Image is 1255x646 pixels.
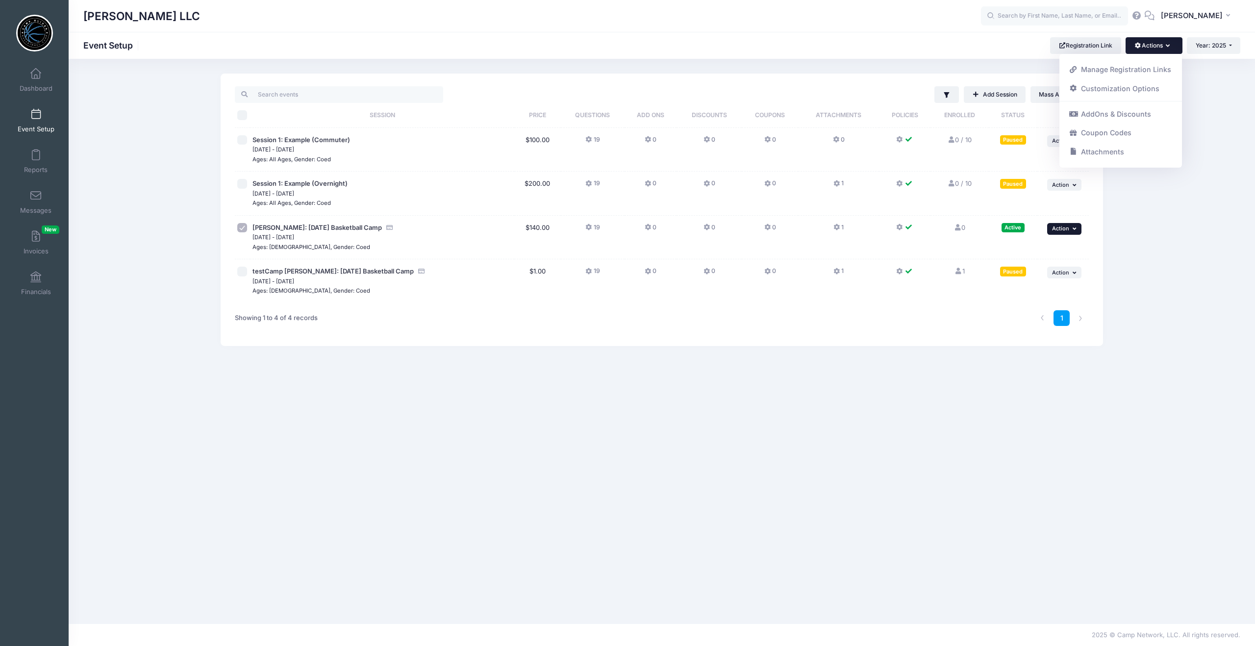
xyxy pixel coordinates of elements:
button: 0 [703,267,715,281]
div: Paused [1000,135,1026,145]
th: Questions [561,103,625,128]
a: 0 [954,224,965,231]
th: Enrolled [930,103,988,128]
span: Reports [24,166,48,174]
span: Invoices [24,247,49,255]
a: Reports [13,144,59,178]
span: Attachments [816,111,861,119]
span: Mass Actions [1039,91,1076,98]
th: Status [989,103,1038,128]
button: Mass Actions [1030,86,1089,103]
span: Event Setup [18,125,54,133]
span: Coupons [755,111,785,119]
small: Ages: [DEMOGRAPHIC_DATA], Gender: Coed [252,287,370,294]
td: $200.00 [514,172,560,216]
th: Discounts [677,103,742,128]
td: $1.00 [514,259,560,303]
small: Ages: All Ages, Gender: Coed [252,199,331,206]
td: $140.00 [514,216,560,260]
input: Search events [235,86,443,103]
button: Actions [1126,37,1182,54]
th: Session [250,103,514,128]
a: Attachments [1064,142,1178,161]
button: 19 [585,223,600,237]
div: Active [1002,223,1025,232]
input: Search by First Name, Last Name, or Email... [981,6,1128,26]
button: 0 [764,223,776,237]
button: 0 [764,267,776,281]
span: New [42,225,59,234]
span: Add Ons [637,111,664,119]
button: 0 [703,135,715,149]
th: Add Ons [625,103,677,128]
button: 19 [585,135,600,149]
span: Action [1052,225,1069,232]
span: Questions [575,111,610,119]
button: 0 [764,179,776,193]
th: Coupons [742,103,798,128]
td: $100.00 [514,128,560,172]
span: Session 1: Example (Commuter) [252,136,350,144]
button: 1 [833,179,844,193]
small: [DATE] - [DATE] [252,278,294,285]
button: 0 [703,223,715,237]
a: AddOns & Discounts [1064,105,1178,124]
button: 0 [764,135,776,149]
span: Dashboard [20,84,52,93]
button: Action [1047,267,1081,278]
a: Manage Registration Links [1064,60,1178,79]
a: 1 [1054,310,1070,326]
small: Ages: All Ages, Gender: Coed [252,156,331,163]
a: Dashboard [13,63,59,97]
a: Registration Link [1050,37,1121,54]
button: 0 [833,135,845,149]
button: Year: 2025 [1187,37,1240,54]
small: Ages: [DEMOGRAPHIC_DATA], Gender: Coed [252,244,370,250]
button: 19 [585,267,600,281]
button: 19 [585,179,600,193]
button: Action [1047,223,1081,235]
span: [PERSON_NAME]: [DATE] Basketball Camp [252,224,382,231]
th: Price [514,103,560,128]
a: Financials [13,266,59,300]
span: Messages [20,206,51,215]
h1: [PERSON_NAME] LLC [83,5,200,27]
button: 0 [645,179,656,193]
span: Action [1052,181,1069,188]
a: Event Setup [13,103,59,138]
button: 0 [703,179,715,193]
button: 0 [645,267,656,281]
i: Accepting Credit Card Payments [385,224,393,231]
button: 0 [645,223,656,237]
button: 1 [833,267,844,281]
th: Attachments [798,103,879,128]
div: Showing 1 to 4 of 4 records [235,307,318,329]
a: 1 [954,267,965,275]
span: Action [1052,269,1069,276]
a: Add Session [964,86,1026,103]
th: Policies [879,103,930,128]
button: Action [1047,135,1081,147]
div: Paused [1000,267,1026,276]
span: Action [1052,137,1069,144]
h1: Event Setup [83,40,141,50]
span: Discounts [692,111,727,119]
small: [DATE] - [DATE] [252,234,294,241]
button: 0 [645,135,656,149]
span: Year: 2025 [1196,42,1226,49]
span: 2025 © Camp Network, LLC. All rights reserved. [1092,631,1240,639]
small: [DATE] - [DATE] [252,190,294,197]
span: Financials [21,288,51,296]
a: InvoicesNew [13,225,59,260]
button: [PERSON_NAME] [1155,5,1240,27]
a: 0 / 10 [947,136,972,144]
button: Action [1047,179,1081,191]
a: Customization Options [1064,79,1178,98]
span: Policies [892,111,918,119]
span: Session 1: Example (Overnight) [252,179,348,187]
i: Accepting Credit Card Payments [417,268,425,274]
small: [DATE] - [DATE] [252,146,294,153]
a: 0 / 10 [947,179,972,187]
img: Camp Oliver LLC [16,15,53,51]
span: [PERSON_NAME] [1161,10,1223,21]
